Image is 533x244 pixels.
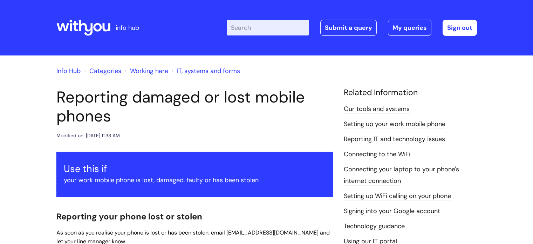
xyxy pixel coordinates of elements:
[344,222,405,231] a: Technology guidance
[177,67,240,75] a: IT, systems and forms
[56,131,120,140] div: Modified on: [DATE] 11:33 AM
[130,67,168,75] a: Working here
[344,105,410,114] a: Our tools and systems
[56,67,81,75] a: Info Hub
[344,150,410,159] a: Connecting to the WiFi
[344,120,445,129] a: Setting up your work mobile phone
[227,20,309,35] input: Search
[344,192,451,201] a: Setting up WiFi calling on your phone
[344,135,445,144] a: Reporting IT and technology issues
[320,20,377,36] a: Submit a query
[344,207,440,216] a: Signing into your Google account
[170,65,240,77] li: IT, systems and forms
[116,22,139,33] p: info hub
[56,88,333,126] h1: Reporting damaged or lost mobile phones
[64,163,326,174] h3: Use this if
[344,88,477,98] h4: Related Information
[56,211,202,222] span: Reporting your phone lost or stolen
[82,65,121,77] li: Solution home
[227,20,477,36] div: | -
[123,65,168,77] li: Working here
[89,67,121,75] a: Categories
[443,20,477,36] a: Sign out
[344,165,459,185] a: Connecting your laptop to your phone's internet connection
[64,174,326,186] p: your work mobile phone is lost, damaged, faulty or has been stolen
[388,20,431,36] a: My queries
